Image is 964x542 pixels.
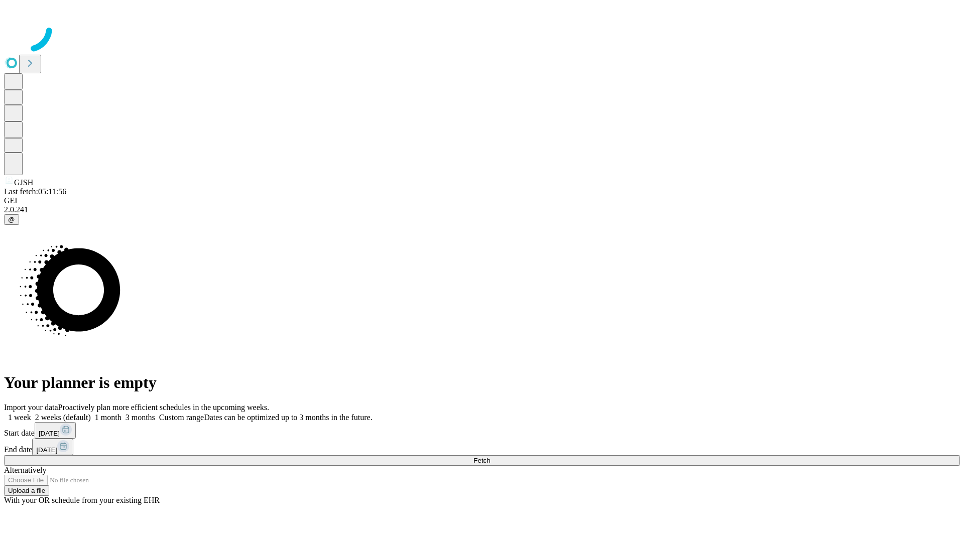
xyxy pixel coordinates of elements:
[4,373,960,392] h1: Your planner is empty
[8,413,31,422] span: 1 week
[8,216,15,223] span: @
[4,422,960,439] div: Start date
[473,457,490,464] span: Fetch
[4,205,960,214] div: 2.0.241
[95,413,122,422] span: 1 month
[4,187,66,196] span: Last fetch: 05:11:56
[204,413,372,422] span: Dates can be optimized up to 3 months in the future.
[4,403,58,412] span: Import your data
[4,455,960,466] button: Fetch
[14,178,33,187] span: GJSH
[4,196,960,205] div: GEI
[36,446,57,454] span: [DATE]
[4,466,46,474] span: Alternatively
[159,413,204,422] span: Custom range
[4,496,160,504] span: With your OR schedule from your existing EHR
[39,430,60,437] span: [DATE]
[4,485,49,496] button: Upload a file
[35,413,91,422] span: 2 weeks (default)
[32,439,73,455] button: [DATE]
[4,439,960,455] div: End date
[4,214,19,225] button: @
[35,422,76,439] button: [DATE]
[126,413,155,422] span: 3 months
[58,403,269,412] span: Proactively plan more efficient schedules in the upcoming weeks.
